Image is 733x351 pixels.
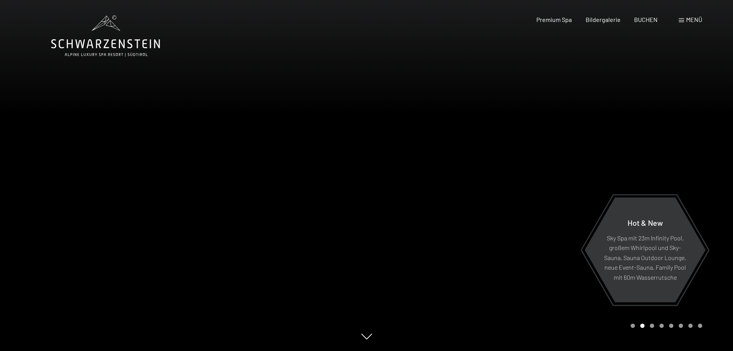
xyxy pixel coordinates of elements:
[631,324,635,328] div: Carousel Page 1
[603,233,687,282] p: Sky Spa mit 23m Infinity Pool, großem Whirlpool und Sky-Sauna, Sauna Outdoor Lounge, neue Event-S...
[640,324,645,328] div: Carousel Page 2 (Current Slide)
[688,324,693,328] div: Carousel Page 7
[698,324,702,328] div: Carousel Page 8
[669,324,673,328] div: Carousel Page 5
[628,218,663,227] span: Hot & New
[586,16,621,23] a: Bildergalerie
[679,324,683,328] div: Carousel Page 6
[686,16,702,23] span: Menü
[584,197,706,303] a: Hot & New Sky Spa mit 23m Infinity Pool, großem Whirlpool und Sky-Sauna, Sauna Outdoor Lounge, ne...
[650,324,654,328] div: Carousel Page 3
[536,16,572,23] a: Premium Spa
[660,324,664,328] div: Carousel Page 4
[634,16,658,23] a: BUCHEN
[628,324,702,328] div: Carousel Pagination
